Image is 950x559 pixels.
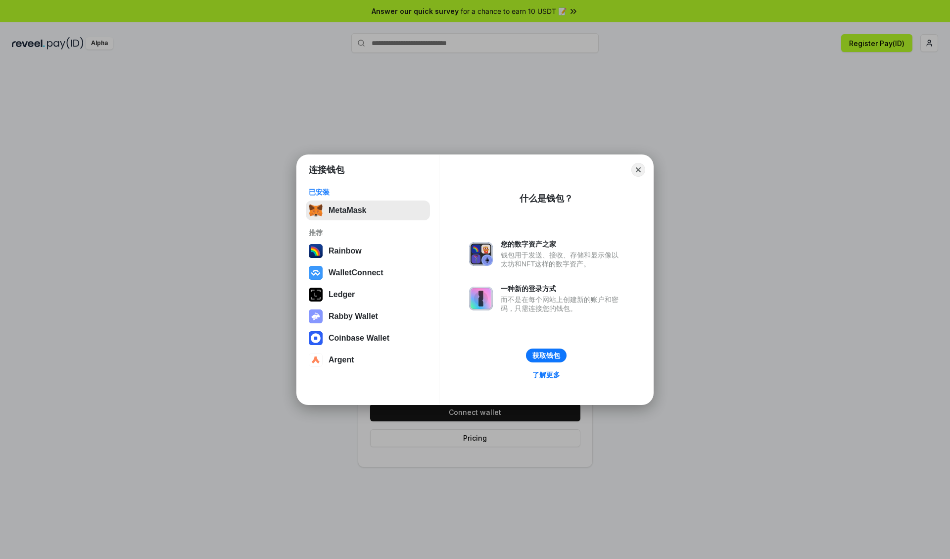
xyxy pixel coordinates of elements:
[501,251,623,268] div: 钱包用于发送、接收、存储和显示像以太坊和NFT这样的数字资产。
[501,295,623,313] div: 而不是在每个网站上创建新的账户和密码，只需连接您的钱包。
[329,268,383,277] div: WalletConnect
[309,331,323,345] img: svg+xml,%3Csvg%20width%3D%2228%22%20height%3D%2228%22%20viewBox%3D%220%200%2028%2028%22%20fill%3D...
[309,203,323,217] img: svg+xml,%3Csvg%20fill%3D%22none%22%20height%3D%2233%22%20viewBox%3D%220%200%2035%2033%22%20width%...
[520,193,573,204] div: 什么是钱包？
[526,368,566,381] a: 了解更多
[631,163,645,177] button: Close
[469,242,493,266] img: svg+xml,%3Csvg%20xmlns%3D%22http%3A%2F%2Fwww.w3.org%2F2000%2Fsvg%22%20fill%3D%22none%22%20viewBox...
[532,370,560,379] div: 了解更多
[329,290,355,299] div: Ledger
[532,351,560,360] div: 获取钱包
[329,312,378,321] div: Rabby Wallet
[309,228,427,237] div: 推荐
[306,241,430,261] button: Rainbow
[306,306,430,326] button: Rabby Wallet
[329,356,354,364] div: Argent
[309,188,427,197] div: 已安装
[469,287,493,310] img: svg+xml,%3Csvg%20xmlns%3D%22http%3A%2F%2Fwww.w3.org%2F2000%2Fsvg%22%20fill%3D%22none%22%20viewBox...
[309,309,323,323] img: svg+xml,%3Csvg%20xmlns%3D%22http%3A%2F%2Fwww.w3.org%2F2000%2Fsvg%22%20fill%3D%22none%22%20viewBox...
[306,201,430,220] button: MetaMask
[309,353,323,367] img: svg+xml,%3Csvg%20width%3D%2228%22%20height%3D%2228%22%20viewBox%3D%220%200%2028%2028%22%20fill%3D...
[329,206,366,215] div: MetaMask
[306,328,430,348] button: Coinbase Wallet
[309,288,323,302] img: svg+xml,%3Csvg%20xmlns%3D%22http%3A%2F%2Fwww.w3.org%2F2000%2Fsvg%22%20width%3D%2228%22%20height%3...
[501,284,623,293] div: 一种新的登录方式
[329,334,389,343] div: Coinbase Wallet
[501,240,623,249] div: 您的数字资产之家
[329,247,362,255] div: Rainbow
[309,164,344,176] h1: 连接钱包
[306,285,430,305] button: Ledger
[306,350,430,370] button: Argent
[526,349,567,362] button: 获取钱包
[309,266,323,280] img: svg+xml,%3Csvg%20width%3D%2228%22%20height%3D%2228%22%20viewBox%3D%220%200%2028%2028%22%20fill%3D...
[306,263,430,283] button: WalletConnect
[309,244,323,258] img: svg+xml,%3Csvg%20width%3D%22120%22%20height%3D%22120%22%20viewBox%3D%220%200%20120%20120%22%20fil...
